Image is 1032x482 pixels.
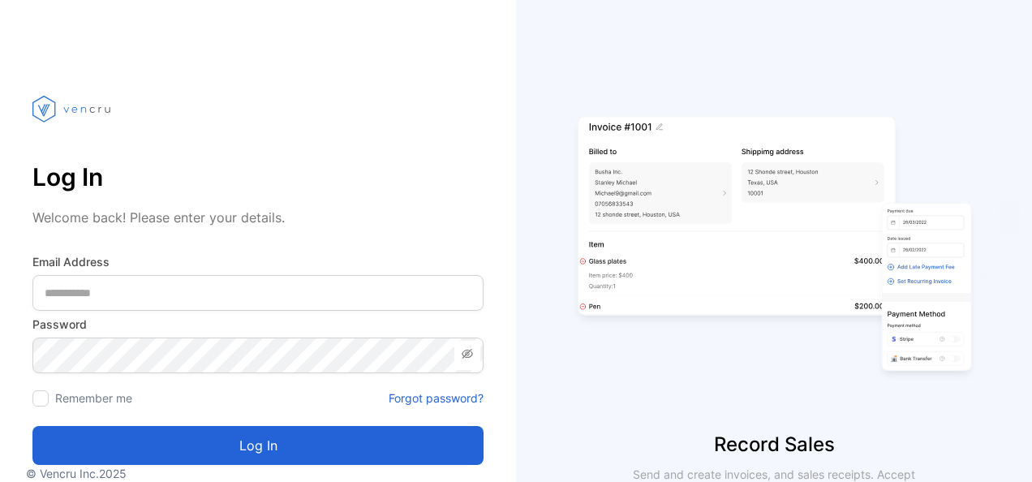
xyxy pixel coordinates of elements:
button: Log in [32,426,484,465]
label: Password [32,316,484,333]
img: slider image [571,65,977,430]
img: vencru logo [32,65,114,153]
label: Email Address [32,253,484,270]
label: Remember me [55,391,132,405]
a: Forgot password? [389,389,484,407]
p: Record Sales [516,430,1032,459]
p: Welcome back! Please enter your details. [32,208,484,227]
p: Log In [32,157,484,196]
